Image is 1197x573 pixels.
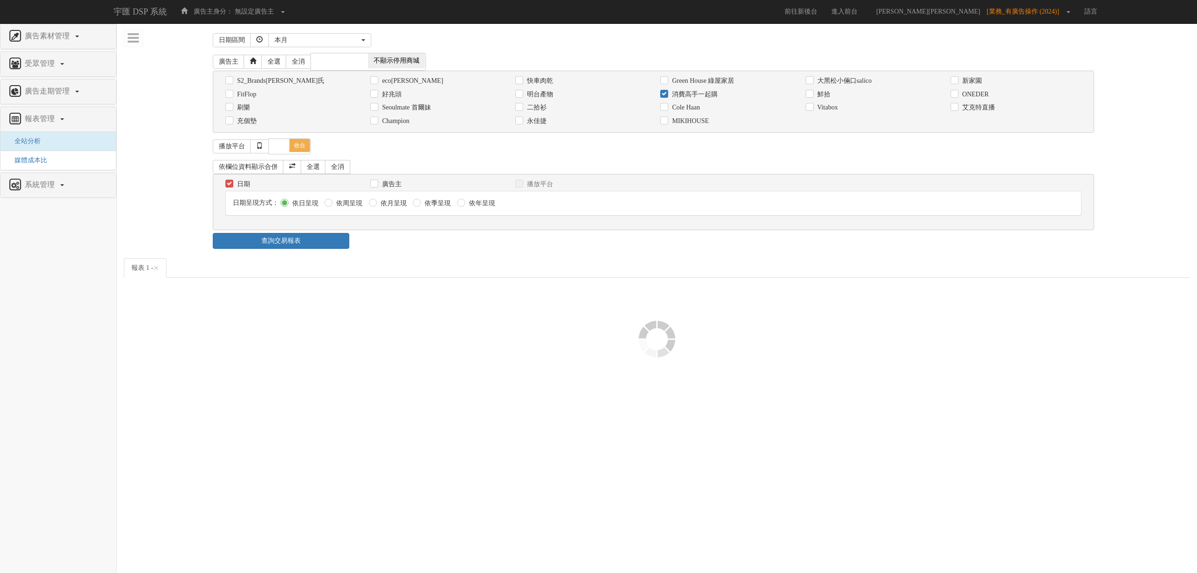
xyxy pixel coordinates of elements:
[670,90,718,99] label: 消費高手一起購
[7,157,47,164] a: 媒體成本比
[22,87,74,95] span: 廣告走期管理
[7,178,109,193] a: 系統管理
[467,199,495,208] label: 依年呈現
[380,180,402,189] label: 廣告主
[380,90,402,99] label: 好兆頭
[368,53,425,68] span: 不顯示停用商城
[525,180,553,189] label: 播放平台
[290,199,318,208] label: 依日呈現
[815,103,838,112] label: Vitabox
[289,139,310,152] span: 收合
[22,115,59,123] span: 報表管理
[380,103,431,112] label: Seoulmate 首爾妹
[261,55,287,69] a: 全選
[380,116,409,126] label: Champion
[334,199,362,208] label: 依周呈現
[525,76,553,86] label: 快車肉乾
[153,262,159,274] span: ×
[235,103,250,112] label: 刷樂
[7,112,109,127] a: 報表管理
[815,76,872,86] label: 大黑松小倆口salico
[670,76,734,86] label: Green House 綠屋家居
[638,320,676,358] img: loader.gif
[960,76,982,86] label: 新家園
[987,8,1064,15] span: [業務_有廣告操作 (2024)]
[525,103,547,112] label: 二拾衫
[153,263,159,273] button: Close
[22,59,59,67] span: 受眾管理
[525,116,547,126] label: 永佳捷
[213,233,349,249] a: 查詢交易報表
[22,32,74,40] span: 廣告素材管理
[670,103,699,112] label: Cole Haan
[124,258,166,278] a: 報表 1 -
[815,90,830,99] label: 鮮拾
[194,8,233,15] span: 廣告主身分：
[525,90,553,99] label: 明台產物
[378,199,407,208] label: 依月呈現
[7,29,109,44] a: 廣告素材管理
[235,116,257,126] label: 充個墊
[872,8,985,15] span: [PERSON_NAME][PERSON_NAME]
[325,160,350,174] a: 全消
[235,76,324,86] label: S2_Brands[PERSON_NAME]氏
[233,199,279,206] span: 日期呈現方式：
[960,103,995,112] label: 艾克特直播
[380,76,443,86] label: eco[PERSON_NAME]
[670,116,709,126] label: MIKIHOUSE
[422,199,451,208] label: 依季呈現
[286,55,311,69] a: 全消
[960,90,989,99] label: ONEDER
[7,138,41,145] a: 全站分析
[268,33,371,47] button: 本月
[301,160,326,174] a: 全選
[235,180,250,189] label: 日期
[7,57,109,72] a: 受眾管理
[274,36,360,45] div: 本月
[7,84,109,99] a: 廣告走期管理
[235,8,274,15] span: 無設定廣告主
[235,90,256,99] label: FitFlop
[22,181,59,189] span: 系統管理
